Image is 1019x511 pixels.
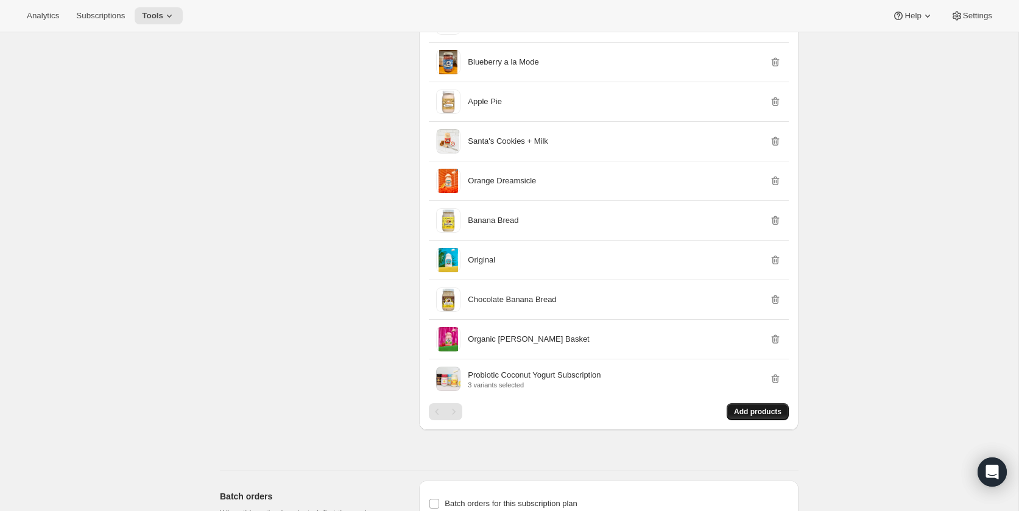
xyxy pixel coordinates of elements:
p: Chocolate Banana Bread [468,294,556,306]
p: Original [468,254,495,266]
p: Banana Bread [468,214,518,227]
p: Orange Dreamsicle [468,175,536,187]
span: Settings [963,11,992,21]
div: Open Intercom Messenger [978,457,1007,487]
span: Help [904,11,921,21]
button: Settings [943,7,1000,24]
p: Probiotic Coconut Yogurt Subscription [468,369,601,381]
p: Organic [PERSON_NAME] Basket [468,333,589,345]
button: Analytics [19,7,66,24]
h2: Batch orders [220,490,400,502]
p: Apple Pie [468,96,502,108]
span: Add products [734,407,781,417]
button: Help [885,7,940,24]
button: Add products [727,403,789,420]
span: Batch orders for this subscription plan [445,499,577,508]
img: Probiotic Coconut Yogurt Subscription [436,367,460,391]
p: Blueberry a la Mode [468,56,538,68]
p: 3 variants selected [468,381,601,389]
button: Subscriptions [69,7,132,24]
nav: Pagination [429,403,462,420]
span: Tools [142,11,163,21]
span: Analytics [27,11,59,21]
button: Tools [135,7,183,24]
span: Subscriptions [76,11,125,21]
img: Santa's Cookies + Milk [437,129,459,153]
p: Santa's Cookies + Milk [468,135,548,147]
